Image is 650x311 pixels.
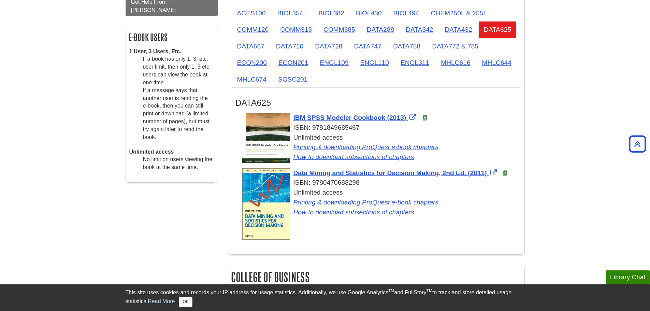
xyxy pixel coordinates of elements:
a: MHLC674 [232,71,272,88]
img: e-Book [422,115,428,121]
a: DATA625 [478,21,517,38]
dt: 1 User, 3 Users, Etc. [129,48,213,56]
a: Link opens in new window [293,143,439,151]
a: BIOL382 [313,5,350,22]
a: DATA747 [349,38,387,55]
a: BIOL494 [388,5,425,22]
a: Read More [148,298,175,304]
a: Link opens in new window [293,199,439,206]
a: MHLC616 [435,54,476,71]
a: MHLC644 [477,54,517,71]
a: ENGL109 [314,54,354,71]
span: IBM SPSS Modeler Cookbook (2013) [293,114,406,121]
sup: TM [427,288,432,293]
a: BIOL430 [350,5,387,22]
span: Data Mining and Statistics for Decision Making, 2nd Ed. (2011) [293,169,487,176]
dd: No limit on users viewing the book at the same time. [143,156,213,171]
a: Link opens in new window [293,153,414,160]
div: ISBN: 9781849685467 [242,123,517,133]
a: Back to Top [626,139,648,149]
div: This site uses cookies and records your IP address for usage statistics. Additionally, we use Goo... [126,288,525,307]
button: Close [179,297,192,307]
a: DATA342 [400,21,438,38]
a: ECON201 [273,54,314,71]
img: e-Book [503,170,508,176]
a: ENGL110 [355,54,394,71]
a: COMM313 [275,21,317,38]
a: COMM385 [318,21,361,38]
button: Library Chat [606,270,650,284]
a: ENGL311 [395,54,435,71]
a: DATA772 & 785 [427,38,484,55]
a: DATA710 [271,38,309,55]
a: DATA728 [309,38,348,55]
div: Unlimited access [242,133,517,162]
a: BIOL354L [272,5,312,22]
img: Cover Art [242,168,290,240]
h2: E-book Users [126,30,217,44]
a: ACES100 [232,5,271,22]
a: DATA667 [232,38,270,55]
a: DATA758 [388,38,426,55]
a: Link opens in new window [293,114,418,121]
a: COMM120 [232,21,274,38]
img: Cover Art [242,113,290,163]
a: SOSC201 [273,71,313,88]
dd: If a book has only 1, 3, etc. user limit, then only 1, 3 etc. users can view the book at one time... [143,55,213,141]
dt: Unlimited access [129,148,213,156]
a: ECON200 [232,54,272,71]
a: DATA288 [361,21,400,38]
div: Unlimited access [242,188,517,217]
div: ISBN: 9780470688298 [242,178,517,188]
sup: TM [388,288,394,293]
h2: College of Business [228,268,524,286]
h3: DATA625 [235,98,517,108]
a: DATA432 [439,21,477,38]
a: Link opens in new window [293,169,499,176]
a: CHEM250L & 255L [425,5,492,22]
a: Link opens in new window [293,209,414,216]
